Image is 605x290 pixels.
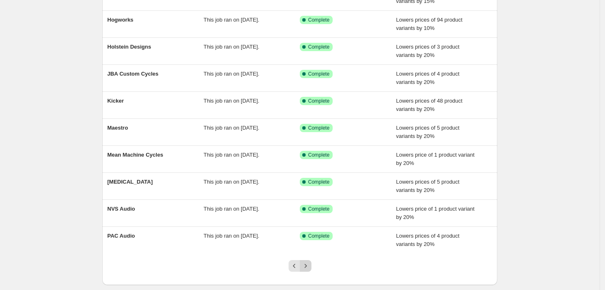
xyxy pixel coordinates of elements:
span: This job ran on [DATE]. [204,44,259,50]
span: Mean Machine Cycles [107,152,163,158]
span: Lowers prices of 5 product variants by 20% [396,179,459,193]
span: PAC Audio [107,233,135,239]
button: Next [300,260,311,272]
span: This job ran on [DATE]. [204,98,259,104]
span: Holstein Designs [107,44,151,50]
span: NVS Audio [107,206,135,212]
span: Kicker [107,98,124,104]
span: This job ran on [DATE]. [204,17,259,23]
span: Complete [308,44,329,50]
button: Previous [289,260,300,272]
span: This job ran on [DATE]. [204,152,259,158]
span: Complete [308,179,329,185]
span: Complete [308,206,329,212]
span: [MEDICAL_DATA] [107,179,153,185]
span: Complete [308,233,329,239]
span: Lowers price of 1 product variant by 20% [396,152,475,166]
span: Lowers prices of 4 product variants by 20% [396,71,459,85]
span: This job ran on [DATE]. [204,233,259,239]
span: This job ran on [DATE]. [204,206,259,212]
nav: Pagination [289,260,311,272]
span: Hogworks [107,17,133,23]
span: Lowers prices of 3 product variants by 20% [396,44,459,58]
span: Maestro [107,125,128,131]
span: Lowers prices of 94 product variants by 10% [396,17,463,31]
span: Lowers prices of 5 product variants by 20% [396,125,459,139]
span: This job ran on [DATE]. [204,71,259,77]
span: Complete [308,98,329,104]
span: Complete [308,71,329,77]
span: Lowers prices of 4 product variants by 20% [396,233,459,247]
span: JBA Custom Cycles [107,71,158,77]
span: This job ran on [DATE]. [204,125,259,131]
span: This job ran on [DATE]. [204,179,259,185]
span: Lowers prices of 48 product variants by 20% [396,98,463,112]
span: Complete [308,152,329,158]
span: Complete [308,17,329,23]
span: Lowers price of 1 product variant by 20% [396,206,475,220]
span: Complete [308,125,329,131]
